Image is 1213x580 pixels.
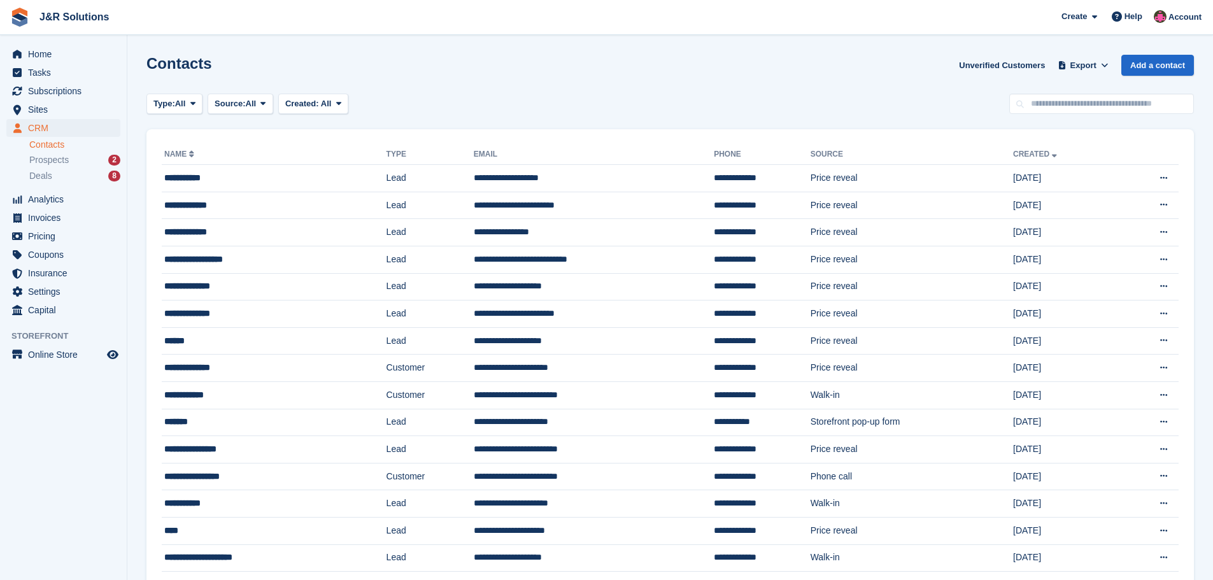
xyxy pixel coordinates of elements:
td: Lead [387,436,474,463]
span: Create [1061,10,1087,23]
span: Tasks [28,64,104,81]
span: Analytics [28,190,104,208]
a: Name [164,150,197,159]
td: Walk-in [811,544,1013,572]
a: menu [6,227,120,245]
span: Online Store [28,346,104,364]
a: Unverified Customers [954,55,1050,76]
td: [DATE] [1013,355,1118,382]
td: Customer [387,463,474,490]
div: 2 [108,155,120,166]
td: Price reveal [811,436,1013,463]
a: menu [6,246,120,264]
span: CRM [28,119,104,137]
h1: Contacts [146,55,212,72]
td: Lead [387,409,474,436]
td: [DATE] [1013,246,1118,273]
td: [DATE] [1013,436,1118,463]
span: Sites [28,101,104,118]
td: [DATE] [1013,327,1118,355]
td: Lead [387,517,474,544]
td: [DATE] [1013,165,1118,192]
td: Lead [387,165,474,192]
td: Customer [387,355,474,382]
button: Type: All [146,94,202,115]
a: Created [1013,150,1060,159]
td: Price reveal [811,219,1013,246]
td: Price reveal [811,192,1013,219]
td: Price reveal [811,327,1013,355]
td: Lead [387,544,474,572]
button: Export [1055,55,1111,76]
td: Price reveal [811,355,1013,382]
td: Lead [387,490,474,518]
span: Export [1070,59,1096,72]
span: Account [1168,11,1202,24]
td: [DATE] [1013,381,1118,409]
a: menu [6,301,120,319]
td: [DATE] [1013,517,1118,544]
td: [DATE] [1013,409,1118,436]
span: Pricing [28,227,104,245]
td: Phone call [811,463,1013,490]
td: Price reveal [811,273,1013,301]
a: menu [6,82,120,100]
span: Storefront [11,330,127,343]
span: All [246,97,257,110]
span: Type: [153,97,175,110]
img: Julie Morgan [1154,10,1167,23]
th: Type [387,145,474,165]
a: menu [6,64,120,81]
td: Lead [387,192,474,219]
th: Email [474,145,714,165]
td: [DATE] [1013,192,1118,219]
span: Home [28,45,104,63]
a: menu [6,119,120,137]
span: All [175,97,186,110]
a: menu [6,190,120,208]
td: [DATE] [1013,301,1118,328]
td: [DATE] [1013,273,1118,301]
a: Preview store [105,347,120,362]
a: menu [6,264,120,282]
button: Created: All [278,94,348,115]
td: Walk-in [811,381,1013,409]
td: Price reveal [811,517,1013,544]
a: J&R Solutions [34,6,114,27]
td: Lead [387,301,474,328]
td: Storefront pop-up form [811,409,1013,436]
a: menu [6,45,120,63]
td: [DATE] [1013,463,1118,490]
span: Settings [28,283,104,301]
td: Customer [387,381,474,409]
a: menu [6,283,120,301]
a: Deals 8 [29,169,120,183]
span: Subscriptions [28,82,104,100]
td: [DATE] [1013,544,1118,572]
a: Prospects 2 [29,153,120,167]
span: Coupons [28,246,104,264]
span: Insurance [28,264,104,282]
span: Source: [215,97,245,110]
a: Contacts [29,139,120,151]
button: Source: All [208,94,273,115]
span: Prospects [29,154,69,166]
img: stora-icon-8386f47178a22dfd0bd8f6a31ec36ba5ce8667c1dd55bd0f319d3a0aa187defe.svg [10,8,29,27]
a: menu [6,209,120,227]
a: menu [6,346,120,364]
td: Price reveal [811,301,1013,328]
td: [DATE] [1013,219,1118,246]
td: Lead [387,273,474,301]
span: All [321,99,332,108]
th: Phone [714,145,810,165]
td: Lead [387,219,474,246]
span: Deals [29,170,52,182]
span: Invoices [28,209,104,227]
div: 8 [108,171,120,181]
th: Source [811,145,1013,165]
td: Lead [387,327,474,355]
td: Walk-in [811,490,1013,518]
td: Lead [387,246,474,273]
a: Add a contact [1121,55,1194,76]
span: Capital [28,301,104,319]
